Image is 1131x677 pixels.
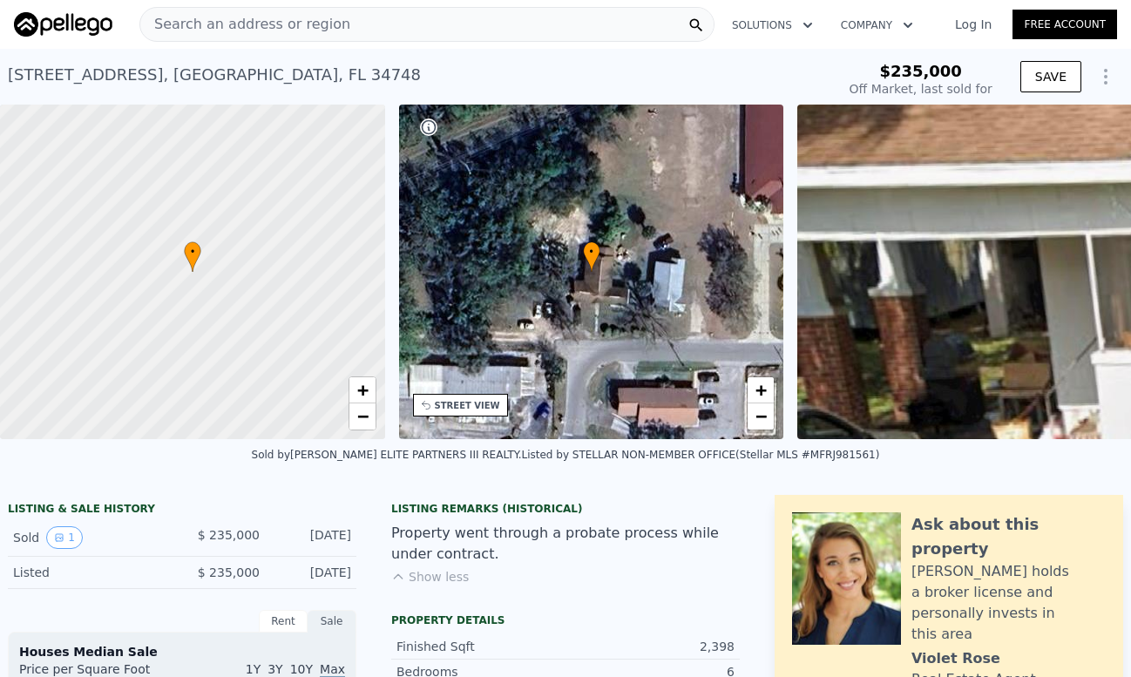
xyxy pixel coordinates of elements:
div: Ask about this property [911,512,1106,561]
div: [PERSON_NAME] holds a broker license and personally invests in this area [911,561,1106,645]
div: Violet Rose [911,648,1000,669]
div: Listed by STELLAR NON-MEMBER OFFICE (Stellar MLS #MFRJ981561) [522,449,880,461]
div: Listing Remarks (Historical) [391,502,740,516]
div: Sold by [PERSON_NAME] ELITE PARTNERS III REALTY . [252,449,522,461]
a: Zoom in [349,377,376,403]
div: Rent [259,610,308,633]
div: STREET VIEW [435,399,500,412]
button: Company [827,10,927,41]
a: Free Account [1012,10,1117,39]
span: $235,000 [879,62,962,80]
div: • [184,241,201,272]
div: LISTING & SALE HISTORY [8,502,356,519]
span: + [755,379,767,401]
button: Show Options [1088,59,1123,94]
div: Off Market, last sold for [850,80,992,98]
button: Solutions [718,10,827,41]
div: • [583,241,600,272]
span: 3Y [268,662,282,676]
div: Sold [13,526,168,549]
span: 1Y [246,662,261,676]
button: SAVE [1020,61,1081,92]
div: Listed [13,564,168,581]
a: Log In [934,16,1012,33]
a: Zoom out [349,403,376,430]
img: Pellego [14,12,112,37]
a: Zoom in [748,377,774,403]
span: $ 235,000 [198,528,260,542]
div: Houses Median Sale [19,643,345,660]
span: Search an address or region [140,14,350,35]
span: • [184,244,201,260]
span: • [583,244,600,260]
span: $ 235,000 [198,565,260,579]
div: Sale [308,610,356,633]
div: [DATE] [274,526,351,549]
div: Property went through a probate process while under contract. [391,523,740,565]
span: − [755,405,767,427]
div: [DATE] [274,564,351,581]
button: Show less [391,568,469,586]
div: Property details [391,613,740,627]
div: Finished Sqft [396,638,565,655]
div: [STREET_ADDRESS] , [GEOGRAPHIC_DATA] , FL 34748 [8,63,421,87]
span: − [356,405,368,427]
div: 2,398 [565,638,735,655]
a: Zoom out [748,403,774,430]
span: 10Y [290,662,313,676]
button: View historical data [46,526,83,549]
span: + [356,379,368,401]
